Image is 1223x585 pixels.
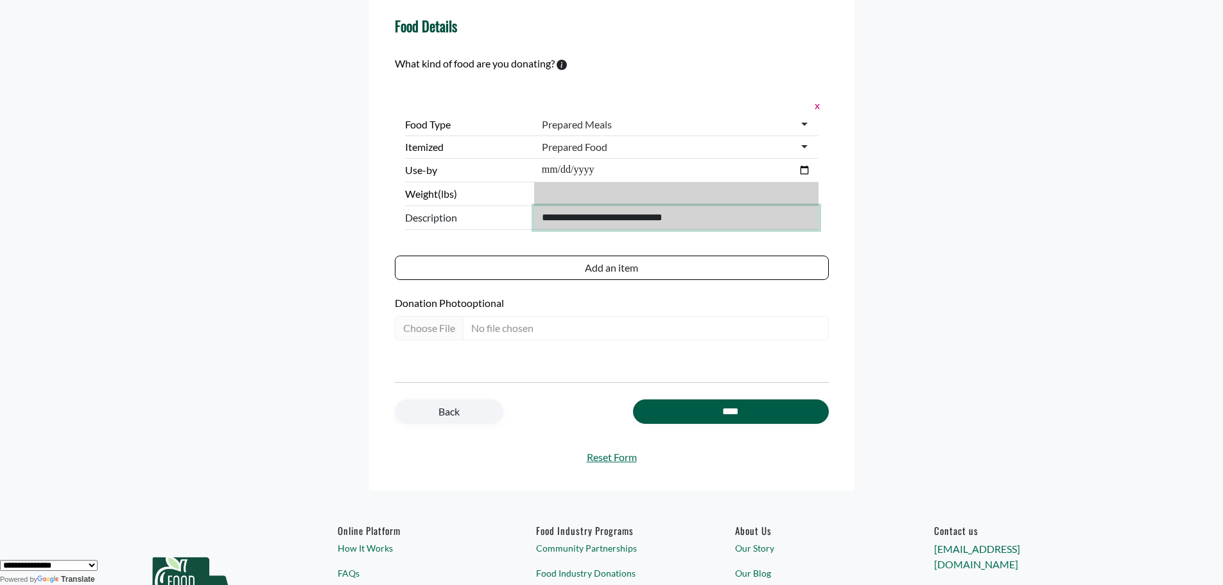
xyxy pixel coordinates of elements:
[542,141,607,153] div: Prepared Food
[542,118,612,131] div: Prepared Meals
[395,256,829,280] button: Add an item
[934,543,1020,570] a: [EMAIL_ADDRESS][DOMAIN_NAME]
[557,60,567,70] svg: To calculate environmental impacts, we follow the Food Loss + Waste Protocol
[338,541,488,555] a: How It Works
[405,162,529,178] label: Use-by
[395,450,829,465] a: Reset Form
[405,186,529,202] label: Weight
[338,525,488,536] h6: Online Platform
[395,56,555,71] label: What kind of food are you donating?
[811,97,819,114] button: x
[395,17,457,34] h4: Food Details
[395,399,503,424] a: Back
[536,525,686,536] h6: Food Industry Programs
[405,117,529,132] label: Food Type
[735,525,885,536] a: About Us
[467,297,504,309] span: optional
[536,541,686,555] a: Community Partnerships
[735,541,885,555] a: Our Story
[934,525,1084,536] h6: Contact us
[438,188,457,200] span: (lbs)
[405,210,529,225] span: Description
[405,139,529,155] label: Itemized
[37,575,61,584] img: Google Translate
[395,295,829,311] label: Donation Photo
[37,575,95,584] a: Translate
